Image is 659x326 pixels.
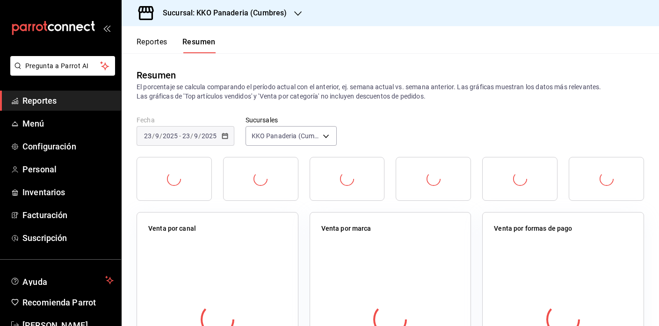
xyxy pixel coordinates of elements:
p: Venta por marca [321,224,371,234]
p: El porcentaje se calcula comparando el período actual con el anterior, ej. semana actual vs. sema... [137,82,644,101]
div: Resumen [137,68,176,82]
input: ---- [201,132,217,140]
label: Sucursales [246,117,337,123]
span: KKO Panaderia (Cumbres) [252,131,319,141]
button: open_drawer_menu [103,24,110,32]
a: Pregunta a Parrot AI [7,68,115,78]
input: -- [182,132,190,140]
input: -- [155,132,159,140]
span: - [179,132,181,140]
input: ---- [162,132,178,140]
span: Suscripción [22,232,114,244]
span: Menú [22,117,114,130]
p: Venta por formas de pago [494,224,572,234]
span: / [159,132,162,140]
span: Pregunta a Parrot AI [25,61,101,71]
span: Facturación [22,209,114,221]
button: Resumen [182,37,216,53]
label: Fecha [137,117,234,123]
span: Inventarios [22,186,114,198]
input: -- [144,132,152,140]
input: -- [194,132,198,140]
h3: Sucursal: KKO Panaderia (Cumbres) [155,7,287,19]
button: Pregunta a Parrot AI [10,56,115,76]
span: Personal [22,163,114,176]
span: Ayuda [22,275,101,286]
span: Configuración [22,140,114,153]
span: / [190,132,193,140]
span: Reportes [22,94,114,107]
button: Reportes [137,37,167,53]
span: Recomienda Parrot [22,296,114,309]
span: / [152,132,155,140]
span: / [198,132,201,140]
p: Venta por canal [148,224,196,234]
div: navigation tabs [137,37,216,53]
